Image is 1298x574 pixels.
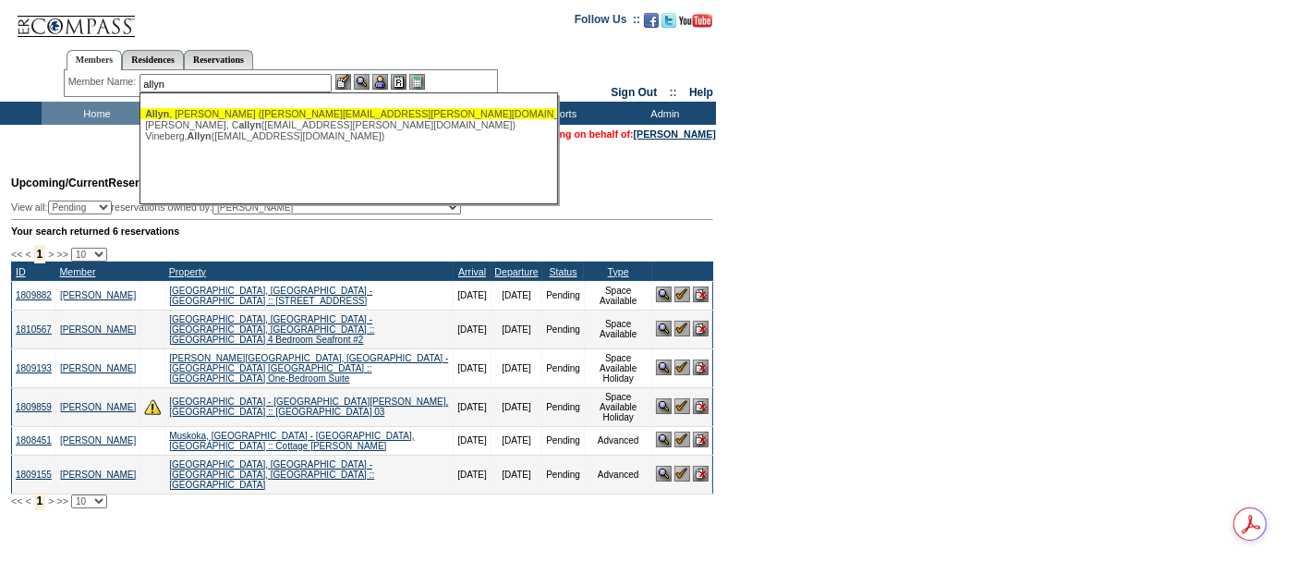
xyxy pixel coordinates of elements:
[16,402,52,412] a: 1809859
[550,266,577,277] a: Status
[584,281,651,310] td: Space Available
[169,431,414,451] a: Muskoka, [GEOGRAPHIC_DATA] - [GEOGRAPHIC_DATA], [GEOGRAPHIC_DATA] :: Cottage [PERSON_NAME]
[656,466,672,482] img: View Reservation
[169,397,448,417] a: [GEOGRAPHIC_DATA] - [GEOGRAPHIC_DATA][PERSON_NAME], [GEOGRAPHIC_DATA] :: [GEOGRAPHIC_DATA] 03
[644,13,659,28] img: Become our fan on Facebook
[42,102,148,125] td: Home
[584,455,651,494] td: Advanced
[169,353,448,384] a: [PERSON_NAME][GEOGRAPHIC_DATA], [GEOGRAPHIC_DATA] - [GEOGRAPHIC_DATA] [GEOGRAPHIC_DATA] :: [GEOGR...
[56,495,67,507] span: >>
[68,74,140,90] div: Member Name:
[56,249,67,260] span: >>
[454,348,491,387] td: [DATE]
[693,360,709,375] img: Cancel Reservation
[679,18,712,30] a: Subscribe to our YouTube Channel
[16,266,26,277] a: ID
[188,130,212,141] span: Allyn
[184,50,253,69] a: Reservations
[491,426,541,455] td: [DATE]
[145,119,552,130] div: [PERSON_NAME], C ([EMAIL_ADDRESS][PERSON_NAME][DOMAIN_NAME])
[169,266,206,277] a: Property
[491,281,541,310] td: [DATE]
[611,86,657,99] a: Sign Out
[491,310,541,348] td: [DATE]
[693,432,709,447] img: Cancel Reservation
[674,360,690,375] img: Confirm Reservation
[656,287,672,302] img: View Reservation
[674,398,690,414] img: Confirm Reservation
[11,226,713,237] div: Your search returned 6 reservations
[454,387,491,426] td: [DATE]
[542,455,585,494] td: Pending
[16,435,52,446] a: 1808451
[25,249,30,260] span: <
[169,459,374,490] a: [GEOGRAPHIC_DATA], [GEOGRAPHIC_DATA] - [GEOGRAPHIC_DATA], [GEOGRAPHIC_DATA] :: [GEOGRAPHIC_DATA]
[689,86,713,99] a: Help
[145,108,169,119] span: Allyn
[491,348,541,387] td: [DATE]
[48,249,54,260] span: >
[60,363,136,373] a: [PERSON_NAME]
[693,321,709,336] img: Cancel Reservation
[11,201,469,214] div: View all: reservations owned by:
[674,287,690,302] img: Confirm Reservation
[145,108,552,119] div: , [PERSON_NAME] ([PERSON_NAME][EMAIL_ADDRESS][PERSON_NAME][DOMAIN_NAME])
[693,287,709,302] img: Cancel Reservation
[16,363,52,373] a: 1809193
[354,74,370,90] img: View
[656,321,672,336] img: View Reservation
[60,470,136,480] a: [PERSON_NAME]
[542,348,585,387] td: Pending
[60,324,136,335] a: [PERSON_NAME]
[60,435,136,446] a: [PERSON_NAME]
[584,310,651,348] td: Space Available
[661,18,676,30] a: Follow us on Twitter
[169,286,372,306] a: [GEOGRAPHIC_DATA], [GEOGRAPHIC_DATA] - [GEOGRAPHIC_DATA] :: [STREET_ADDRESS]
[679,14,712,28] img: Subscribe to our YouTube Channel
[11,177,108,189] span: Upcoming/Current
[60,290,136,300] a: [PERSON_NAME]
[656,432,672,447] img: View Reservation
[238,119,261,130] span: allyn
[11,177,178,189] span: Reservations
[391,74,406,90] img: Reservations
[169,314,374,345] a: [GEOGRAPHIC_DATA], [GEOGRAPHIC_DATA] - [GEOGRAPHIC_DATA], [GEOGRAPHIC_DATA] :: [GEOGRAPHIC_DATA] ...
[454,455,491,494] td: [DATE]
[693,466,709,482] img: Cancel Reservation
[25,495,30,507] span: <
[674,466,690,482] img: Confirm Reservation
[67,50,123,70] a: Members
[494,266,538,277] a: Departure
[644,18,659,30] a: Become our fan on Facebook
[454,310,491,348] td: [DATE]
[34,492,46,510] span: 1
[16,290,52,300] a: 1809882
[60,402,136,412] a: [PERSON_NAME]
[542,281,585,310] td: Pending
[122,50,184,69] a: Residences
[542,426,585,455] td: Pending
[608,266,629,277] a: Type
[454,426,491,455] td: [DATE]
[584,387,651,426] td: Space Available Holiday
[144,398,161,415] img: There are insufficient days and/or tokens to cover this reservation
[372,74,388,90] img: Impersonate
[542,310,585,348] td: Pending
[575,11,640,33] td: Follow Us ::
[16,324,52,335] a: 1810567
[11,495,22,507] span: <<
[656,360,672,375] img: View Reservation
[59,266,95,277] a: Member
[634,128,716,140] a: [PERSON_NAME]
[584,426,651,455] td: Advanced
[674,432,690,447] img: Confirm Reservation
[610,102,716,125] td: Admin
[504,128,716,140] span: You are acting on behalf of:
[409,74,425,90] img: b_calculator.gif
[11,249,22,260] span: <<
[491,387,541,426] td: [DATE]
[670,86,677,99] span: ::
[335,74,351,90] img: b_edit.gif
[674,321,690,336] img: Confirm Reservation
[693,398,709,414] img: Cancel Reservation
